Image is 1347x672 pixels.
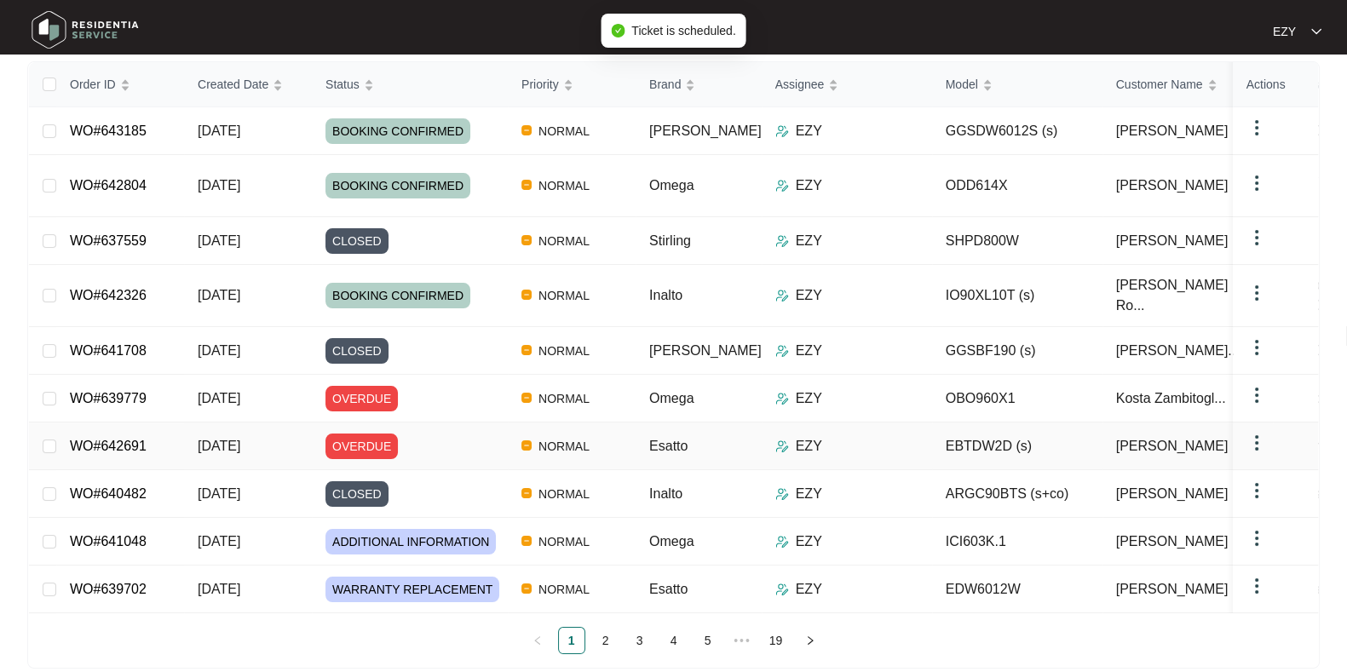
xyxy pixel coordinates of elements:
[521,393,532,403] img: Vercel Logo
[1116,579,1229,600] span: [PERSON_NAME]
[649,75,681,94] span: Brand
[532,341,596,361] span: NORMAL
[1116,75,1203,94] span: Customer Name
[796,175,822,196] p: EZY
[198,486,240,501] span: [DATE]
[521,75,559,94] span: Priority
[649,233,691,248] span: Stirling
[1116,275,1251,316] span: [PERSON_NAME] Ro...
[796,531,822,552] p: EZY
[797,627,824,654] button: right
[312,62,508,107] th: Status
[198,534,240,549] span: [DATE]
[649,439,688,453] span: Esatto
[532,635,543,646] span: left
[1116,436,1229,457] span: [PERSON_NAME]
[532,285,596,306] span: NORMAL
[775,439,789,453] img: Assigner Icon
[932,327,1102,375] td: GGSBF190 (s)
[524,627,551,654] button: left
[932,566,1102,613] td: EDW6012W
[532,175,596,196] span: NORMAL
[775,289,789,302] img: Assigner Icon
[524,627,551,654] li: Previous Page
[1246,528,1267,549] img: dropdown arrow
[532,484,596,504] span: NORMAL
[649,486,682,501] span: Inalto
[1246,118,1267,138] img: dropdown arrow
[627,628,653,653] a: 3
[70,75,116,94] span: Order ID
[593,628,619,653] a: 2
[1116,341,1240,361] span: [PERSON_NAME]...
[70,534,147,549] a: WO#641048
[636,62,762,107] th: Brand
[796,121,822,141] p: EZY
[508,62,636,107] th: Priority
[558,627,585,654] li: 1
[521,235,532,245] img: Vercel Logo
[796,388,822,409] p: EZY
[1116,388,1226,409] span: Kosta Zambitogl...
[198,391,240,405] span: [DATE]
[728,627,756,654] li: Next 5 Pages
[325,338,389,364] span: CLOSED
[532,436,596,457] span: NORMAL
[805,635,815,646] span: right
[775,124,789,138] img: Assigner Icon
[1116,231,1229,251] span: [PERSON_NAME]
[70,178,147,192] a: WO#642804
[325,529,496,554] span: ADDITIONAL INFORMATION
[649,534,694,549] span: Omega
[946,75,978,94] span: Model
[695,628,721,653] a: 5
[775,487,789,501] img: Assigner Icon
[796,436,822,457] p: EZY
[1311,27,1321,36] img: dropdown arrow
[325,75,360,94] span: Status
[70,288,147,302] a: WO#642326
[325,228,389,254] span: CLOSED
[932,217,1102,265] td: SHPD800W
[1246,480,1267,501] img: dropdown arrow
[532,121,596,141] span: NORMAL
[649,343,762,358] span: [PERSON_NAME]
[763,628,789,653] a: 19
[70,233,147,248] a: WO#637559
[1116,484,1229,504] span: [PERSON_NAME]
[775,234,789,248] img: Assigner Icon
[649,123,762,138] span: [PERSON_NAME]
[521,440,532,451] img: Vercel Logo
[775,392,789,405] img: Assigner Icon
[660,627,688,654] li: 4
[932,155,1102,217] td: ODD614X
[1246,283,1267,303] img: dropdown arrow
[521,290,532,300] img: Vercel Logo
[1102,62,1273,107] th: Customer Name
[775,179,789,192] img: Assigner Icon
[325,283,470,308] span: BOOKING CONFIRMED
[184,62,312,107] th: Created Date
[325,173,470,198] span: BOOKING CONFIRMED
[631,24,735,37] span: Ticket is scheduled.
[932,62,1102,107] th: Model
[649,288,682,302] span: Inalto
[1116,121,1229,141] span: [PERSON_NAME]
[70,391,147,405] a: WO#639779
[70,582,147,596] a: WO#639702
[70,486,147,501] a: WO#640482
[775,535,789,549] img: Assigner Icon
[198,178,240,192] span: [DATE]
[796,231,822,251] p: EZY
[70,439,147,453] a: WO#642691
[932,470,1102,518] td: ARGC90BTS (s+co)
[932,265,1102,327] td: IO90XL10T (s)
[325,118,470,144] span: BOOKING CONFIRMED
[325,434,398,459] span: OVERDUE
[775,583,789,596] img: Assigner Icon
[521,583,532,594] img: Vercel Logo
[532,231,596,251] span: NORMAL
[592,627,619,654] li: 2
[728,627,756,654] span: •••
[521,345,532,355] img: Vercel Logo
